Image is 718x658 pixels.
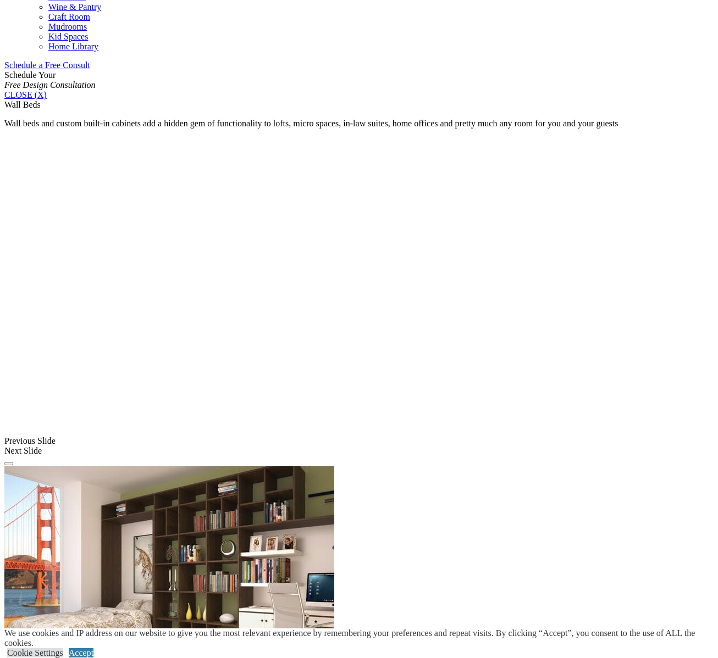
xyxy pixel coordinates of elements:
[7,648,63,657] a: Cookie Settings
[4,90,47,99] a: CLOSE (X)
[4,462,13,465] button: Click here to pause slide show
[4,436,714,446] div: Previous Slide
[4,80,96,90] em: Free Design Consultation
[48,42,98,51] a: Home Library
[4,628,718,648] div: We use cookies and IP address on our website to give you the most relevant experience by remember...
[48,22,87,31] a: Mudrooms
[4,70,96,90] span: Schedule Your
[69,648,93,657] a: Accept
[4,60,90,70] a: Schedule a Free Consult (opens a dropdown menu)
[48,32,88,41] a: Kid Spaces
[48,12,90,21] a: Craft Room
[4,446,714,456] div: Next Slide
[4,119,714,129] p: Wall beds and custom built-in cabinets add a hidden gem of functionality to lofts, micro spaces, ...
[48,2,101,12] a: Wine & Pantry
[4,100,41,109] span: Wall Beds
